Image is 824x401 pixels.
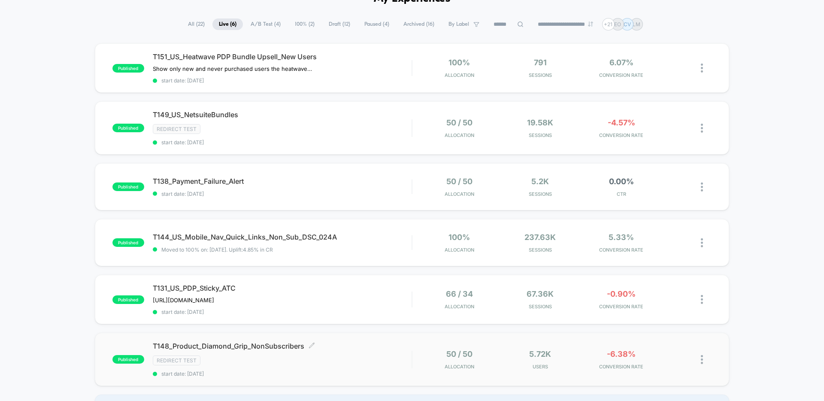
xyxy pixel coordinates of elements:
[112,295,144,304] span: published
[322,18,357,30] span: Draft ( 12 )
[182,18,211,30] span: All ( 22 )
[502,304,579,310] span: Sessions
[153,177,412,185] span: T138_Payment_Failure_Alert
[445,191,474,197] span: Allocation
[502,132,579,138] span: Sessions
[153,65,312,72] span: Show only new and never purchased users the heatwave bundle upsell on PDP. PDP has been out-perfo...
[701,182,703,191] img: close
[397,18,441,30] span: Archived ( 16 )
[502,72,579,78] span: Sessions
[153,284,412,292] span: T131_US_PDP_Sticky_ATC
[614,21,621,27] p: EO
[531,177,549,186] span: 5.2k
[153,355,200,365] span: Redirect Test
[701,295,703,304] img: close
[448,58,470,67] span: 100%
[583,191,660,197] span: CTR
[609,58,633,67] span: 6.07%
[583,304,660,310] span: CONVERSION RATE
[502,364,579,370] span: Users
[633,21,640,27] p: LM
[608,118,635,127] span: -4.57%
[153,139,412,146] span: start date: [DATE]
[524,233,556,242] span: 237.63k
[153,297,214,304] span: [URL][DOMAIN_NAME]
[446,349,473,358] span: 50 / 50
[161,246,273,253] span: Moved to 100% on: [DATE] . Uplift: 4.85% in CR
[445,304,474,310] span: Allocation
[153,124,200,134] span: Redirect Test
[529,349,551,358] span: 5.72k
[448,233,470,242] span: 100%
[153,191,412,197] span: start date: [DATE]
[445,247,474,253] span: Allocation
[583,72,660,78] span: CONVERSION RATE
[624,21,631,27] p: CV
[534,58,547,67] span: 791
[153,77,412,84] span: start date: [DATE]
[607,349,636,358] span: -6.38%
[112,355,144,364] span: published
[445,132,474,138] span: Allocation
[701,238,703,247] img: close
[583,247,660,253] span: CONVERSION RATE
[527,289,554,298] span: 67.36k
[288,18,321,30] span: 100% ( 2 )
[588,21,593,27] img: end
[153,342,412,350] span: T148_Product_Diamond_Grip_NonSubscribers
[602,18,615,30] div: + 21
[701,355,703,364] img: close
[607,289,636,298] span: -0.90%
[502,191,579,197] span: Sessions
[244,18,287,30] span: A/B Test ( 4 )
[448,21,469,27] span: By Label
[153,110,412,119] span: T149_US_NetsuiteBundles
[446,177,473,186] span: 50 / 50
[609,177,634,186] span: 0.00%
[701,124,703,133] img: close
[445,72,474,78] span: Allocation
[502,247,579,253] span: Sessions
[609,233,634,242] span: 5.33%
[212,18,243,30] span: Live ( 6 )
[112,124,144,132] span: published
[701,64,703,73] img: close
[112,182,144,191] span: published
[446,118,473,127] span: 50 / 50
[153,233,412,241] span: T144_US_Mobile_Nav_Quick_Links_Non_Sub_DSC_024A
[112,238,144,247] span: published
[445,364,474,370] span: Allocation
[112,64,144,73] span: published
[583,364,660,370] span: CONVERSION RATE
[446,289,473,298] span: 66 / 34
[358,18,396,30] span: Paused ( 4 )
[527,118,553,127] span: 19.58k
[153,309,412,315] span: start date: [DATE]
[153,52,412,61] span: T151_US_Heatwave PDP Bundle Upsell_New Users
[583,132,660,138] span: CONVERSION RATE
[153,371,412,377] span: start date: [DATE]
